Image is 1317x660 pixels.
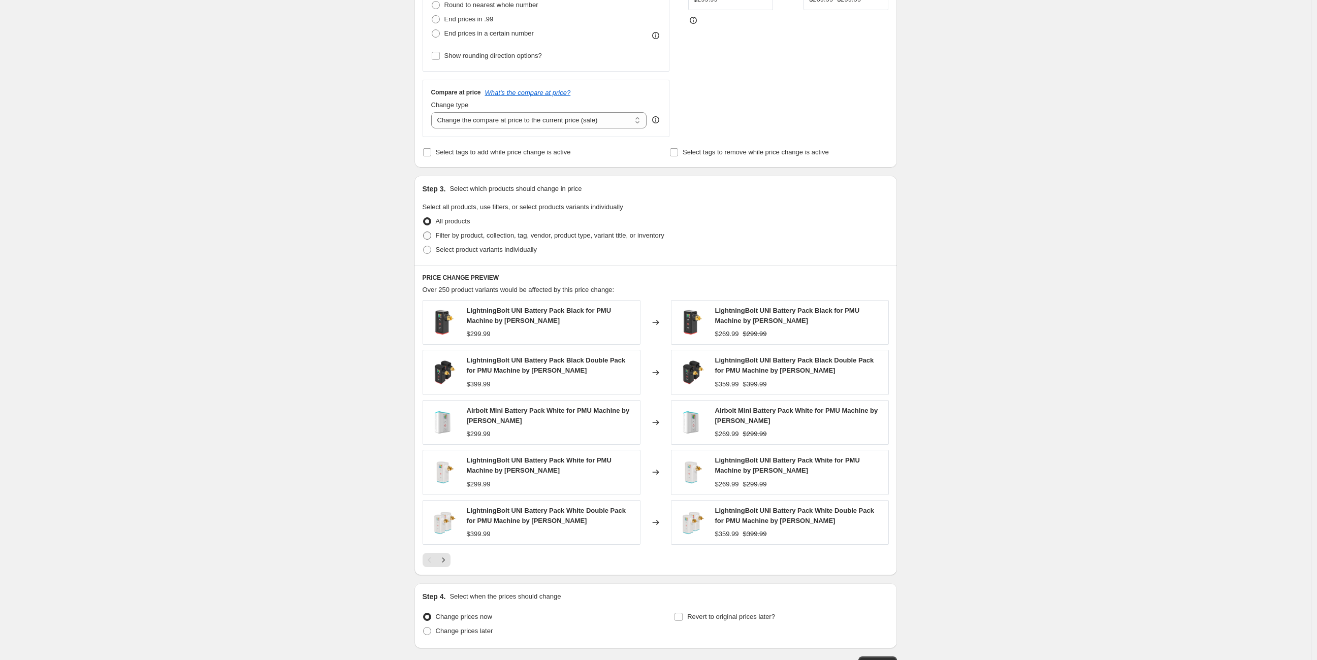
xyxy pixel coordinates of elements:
[423,591,446,602] h2: Step 4.
[467,479,491,489] div: $299.99
[715,529,739,539] div: $359.99
[467,507,626,524] span: LightningBolt UNI Battery Pack White Double Pack for PMU Machine by [PERSON_NAME]
[683,148,829,156] span: Select tags to remove while price change is active
[436,553,451,567] button: Next
[687,613,775,620] span: Revert to original prices later?
[467,379,491,389] div: $399.99
[677,457,707,487] img: fk-irons-lightningbolt-uni-battery-pack-for-pmu-tattoo-machine-white_80x.webp
[715,379,739,389] div: $359.99
[436,232,664,239] span: Filter by product, collection, tag, vendor, product type, variant title, or inventory
[467,329,491,339] div: $299.99
[436,246,537,253] span: Select product variants individually
[423,184,446,194] h2: Step 3.
[444,52,542,59] span: Show rounding direction options?
[467,356,626,374] span: LightningBolt UNI Battery Pack Black Double Pack for PMU Machine by [PERSON_NAME]
[428,507,459,538] img: fk-irons-lightningbolt-uni-battery-pack-for-pmu-tattoo-machine-white-double-pack_80x.webp
[436,217,470,225] span: All products
[677,357,707,388] img: fk-irons-lightningbolt-uni-battery-pack-for-pmu-tattoo-machine-black-double-pack_80x.webp
[431,101,469,109] span: Change type
[715,479,739,489] div: $269.99
[428,457,459,487] img: fk-irons-lightningbolt-uni-battery-pack-for-pmu-tattoo-machine-white_80x.webp
[444,1,538,9] span: Round to nearest whole number
[743,529,767,539] strike: $399.99
[428,307,459,338] img: fk-irons-lightningbolt-uni-battery-pack-for-pmu-tattoo-machine-black_80x.webp
[428,357,459,388] img: fk-irons-lightningbolt-uni-battery-pack-for-pmu-tattoo-machine-black-double-pack_80x.webp
[743,429,767,439] strike: $299.99
[677,407,707,438] img: fk-irons-airbolt-mini-battery-pack-for-pmu-tattoo-machine-white-angle_80x.webp
[743,329,767,339] strike: $299.99
[715,407,878,424] span: Airbolt Mini Battery Pack White for PMU Machine by [PERSON_NAME]
[651,115,661,125] div: help
[743,379,767,389] strike: $399.99
[423,274,889,282] h6: PRICE CHANGE PREVIEW
[467,529,491,539] div: $399.99
[715,329,739,339] div: $269.99
[743,479,767,489] strike: $299.99
[423,286,615,293] span: Over 250 product variants would be affected by this price change:
[715,456,860,474] span: LightningBolt UNI Battery Pack White for PMU Machine by [PERSON_NAME]
[436,613,492,620] span: Change prices now
[431,88,481,96] h3: Compare at price
[467,407,630,424] span: Airbolt Mini Battery Pack White for PMU Machine by [PERSON_NAME]
[715,307,860,324] span: LightningBolt UNI Battery Pack Black for PMU Machine by [PERSON_NAME]
[467,307,612,324] span: LightningBolt UNI Battery Pack Black for PMU Machine by [PERSON_NAME]
[715,429,739,439] div: $269.99
[677,307,707,338] img: fk-irons-lightningbolt-uni-battery-pack-for-pmu-tattoo-machine-black_80x.webp
[467,429,491,439] div: $299.99
[449,184,582,194] p: Select which products should change in price
[677,507,707,538] img: fk-irons-lightningbolt-uni-battery-pack-for-pmu-tattoo-machine-white-double-pack_80x.webp
[436,148,571,156] span: Select tags to add while price change is active
[715,507,874,524] span: LightningBolt UNI Battery Pack White Double Pack for PMU Machine by [PERSON_NAME]
[428,407,459,438] img: fk-irons-airbolt-mini-battery-pack-for-pmu-tattoo-machine-white-angle_80x.webp
[715,356,874,374] span: LightningBolt UNI Battery Pack Black Double Pack for PMU Machine by [PERSON_NAME]
[467,456,612,474] span: LightningBolt UNI Battery Pack White for PMU Machine by [PERSON_NAME]
[449,591,561,602] p: Select when the prices should change
[444,29,534,37] span: End prices in a certain number
[485,89,571,96] button: What's the compare at price?
[444,15,494,23] span: End prices in .99
[423,553,451,567] nav: Pagination
[423,203,623,211] span: Select all products, use filters, or select products variants individually
[436,627,493,635] span: Change prices later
